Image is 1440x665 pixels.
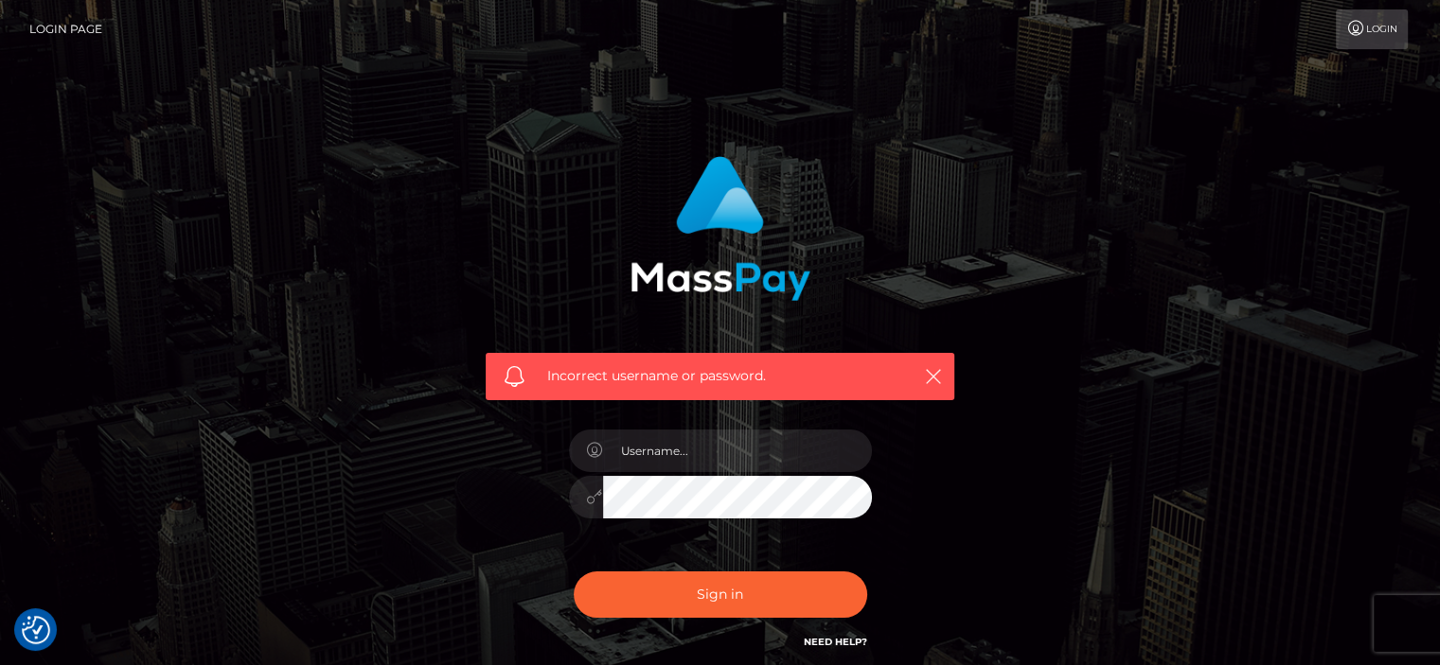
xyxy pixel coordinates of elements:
a: Login Page [29,9,102,49]
img: MassPay Login [631,156,810,301]
button: Sign in [574,571,867,618]
img: Revisit consent button [22,616,50,644]
span: Incorrect username or password. [547,366,893,386]
button: Consent Preferences [22,616,50,644]
a: Login [1336,9,1408,49]
a: Need Help? [804,636,867,648]
input: Username... [603,429,872,472]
